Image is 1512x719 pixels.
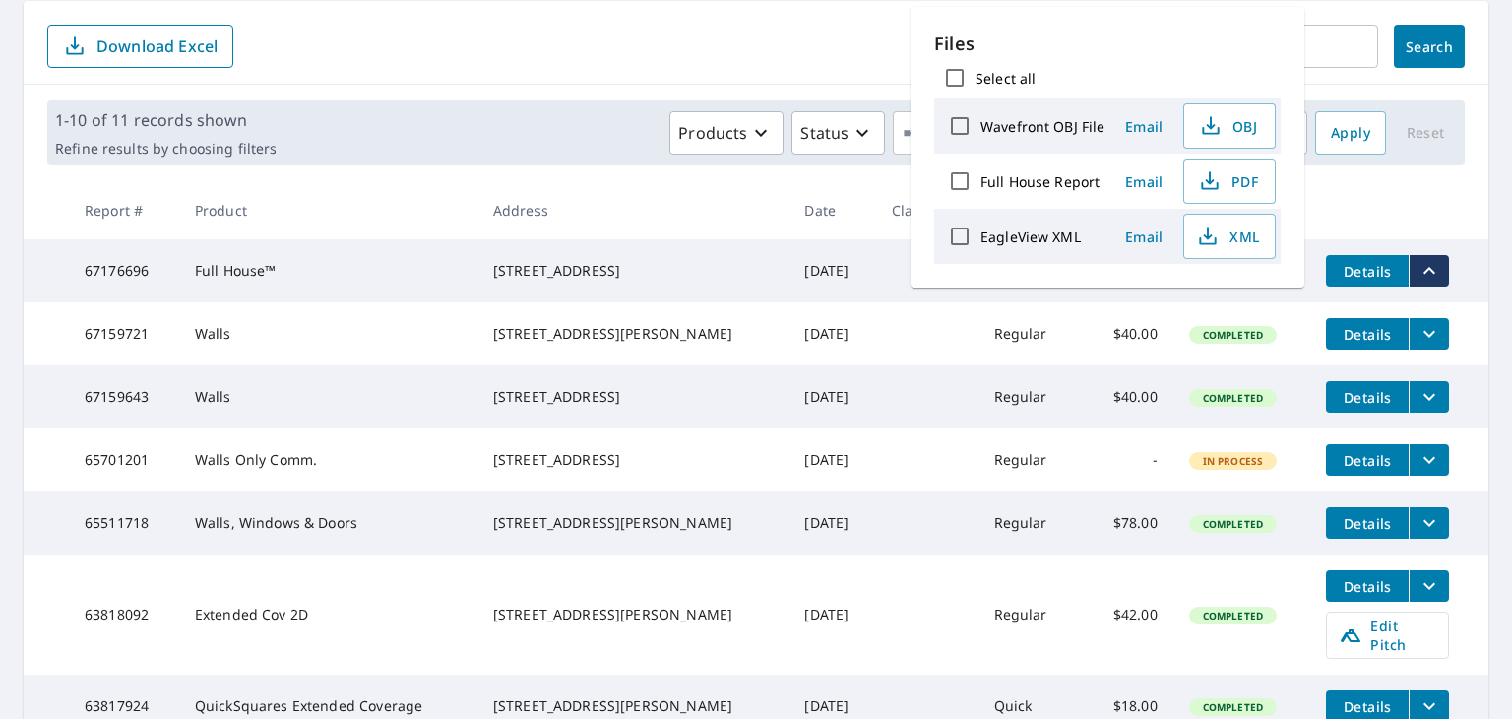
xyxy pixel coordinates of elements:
td: Full House™ [179,239,477,302]
button: PDF [1183,159,1276,204]
th: Product [179,181,477,239]
td: Regular [978,428,1077,491]
td: 65701201 [69,428,179,491]
th: Address [477,181,789,239]
span: Apply [1331,121,1370,146]
td: $40.00 [1077,365,1173,428]
td: [DATE] [788,555,875,675]
button: detailsBtn-67159721 [1326,318,1409,350]
td: $40.00 [1077,302,1173,365]
div: [STREET_ADDRESS][PERSON_NAME] [493,696,774,716]
span: Completed [1191,609,1275,622]
span: Completed [1191,517,1275,531]
td: Regular [978,491,1077,555]
span: Details [1338,697,1397,716]
a: Edit Pitch [1326,612,1449,659]
td: Walls Only Comm. [179,428,477,491]
p: Status [800,121,849,145]
th: Report # [69,181,179,239]
span: XML [1196,225,1259,248]
td: 67159643 [69,365,179,428]
span: Orgs [902,121,968,146]
p: Refine results by choosing filters [55,140,277,158]
span: OBJ [1196,114,1259,138]
p: 1-10 of 11 records shown [55,108,277,132]
td: Extended Cov 2D [179,555,477,675]
td: Regular [978,302,1077,365]
button: Email [1112,222,1175,252]
th: Claim ID [876,181,978,239]
button: detailsBtn-65701201 [1326,444,1409,476]
td: [DATE] [788,239,875,302]
button: detailsBtn-67159643 [1326,381,1409,413]
label: EagleView XML [980,228,1081,246]
th: Date [788,181,875,239]
div: [STREET_ADDRESS] [493,450,774,470]
div: [STREET_ADDRESS][PERSON_NAME] [493,605,774,624]
button: detailsBtn-67176696 [1326,255,1409,287]
div: [STREET_ADDRESS][PERSON_NAME] [493,324,774,344]
span: Email [1120,228,1167,246]
div: [STREET_ADDRESS][PERSON_NAME] [493,513,774,533]
button: filesDropdownBtn-67159721 [1409,318,1449,350]
td: Walls [179,365,477,428]
span: PDF [1196,169,1259,193]
p: Files [934,31,1281,57]
span: Edit Pitch [1339,617,1436,654]
td: [DATE] [788,428,875,491]
button: filesDropdownBtn-63818092 [1409,570,1449,602]
button: detailsBtn-65511718 [1326,507,1409,539]
span: Completed [1191,700,1275,714]
button: Orgs [893,111,1004,155]
span: Email [1120,117,1167,136]
button: filesDropdownBtn-67159643 [1409,381,1449,413]
button: filesDropdownBtn-67176696 [1409,255,1449,287]
button: Search [1394,25,1465,68]
td: Regular [978,555,1077,675]
p: Products [678,121,747,145]
button: OBJ [1183,103,1276,149]
span: Details [1338,262,1397,281]
span: Details [1338,388,1397,407]
button: Status [791,111,885,155]
span: Details [1338,514,1397,533]
td: Walls, Windows & Doors [179,491,477,555]
span: Details [1338,577,1397,596]
button: Email [1112,166,1175,197]
td: 65511718 [69,491,179,555]
label: Full House Report [980,172,1100,191]
div: [STREET_ADDRESS] [493,261,774,281]
span: In Process [1191,454,1276,468]
button: Email [1112,111,1175,142]
td: Regular [978,365,1077,428]
button: Download Excel [47,25,233,68]
span: Completed [1191,391,1275,405]
p: Download Excel [96,35,218,57]
td: $78.00 [1077,491,1173,555]
button: detailsBtn-63818092 [1326,570,1409,602]
div: [STREET_ADDRESS] [493,387,774,407]
td: 67159721 [69,302,179,365]
td: [DATE] [788,491,875,555]
td: 63818092 [69,555,179,675]
button: filesDropdownBtn-65511718 [1409,507,1449,539]
button: filesDropdownBtn-65701201 [1409,444,1449,476]
span: Search [1410,37,1449,56]
span: Completed [1191,328,1275,342]
td: Walls [179,302,477,365]
label: Wavefront OBJ File [980,117,1104,136]
td: $42.00 [1077,555,1173,675]
span: Details [1338,451,1397,470]
td: [DATE] [788,365,875,428]
span: Details [1338,325,1397,344]
label: Select all [976,69,1036,88]
td: 67176696 [69,239,179,302]
td: [DATE] [788,302,875,365]
td: - [1077,428,1173,491]
button: Apply [1315,111,1386,155]
button: Products [669,111,784,155]
button: XML [1183,214,1276,259]
span: Email [1120,172,1167,191]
